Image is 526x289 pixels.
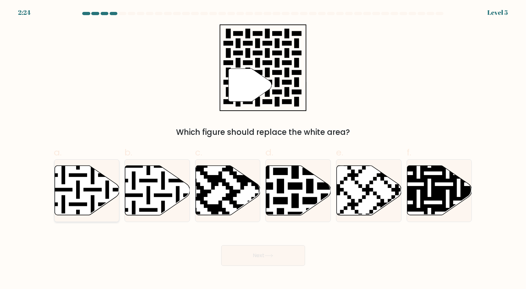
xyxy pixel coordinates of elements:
span: b. [124,146,132,159]
div: 2:24 [18,8,31,17]
div: Which figure should replace the white area? [58,126,468,138]
span: e. [336,146,343,159]
span: c. [195,146,202,159]
button: Next [221,245,305,266]
span: a. [54,146,62,159]
span: d. [265,146,273,159]
span: f. [407,146,411,159]
div: Level 5 [487,8,508,17]
g: " [228,69,272,101]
